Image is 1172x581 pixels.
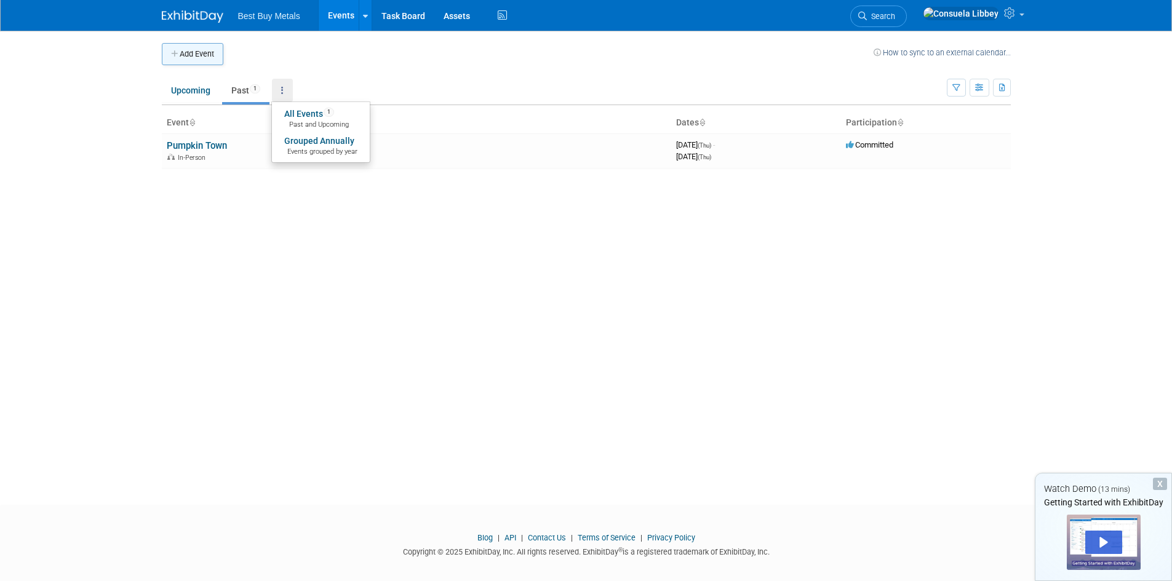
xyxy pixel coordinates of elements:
a: Search [850,6,907,27]
th: Event [162,113,671,133]
a: Terms of Service [578,533,636,542]
span: Best Buy Metals [238,11,300,21]
th: Participation [841,113,1011,133]
a: Sort by Start Date [699,117,705,127]
img: In-Person Event [167,154,175,160]
span: | [518,533,526,542]
span: Past and Upcoming [284,120,357,130]
div: Dismiss [1153,478,1167,490]
span: In-Person [178,154,209,162]
span: | [495,533,503,542]
span: (13 mins) [1098,485,1130,494]
span: 1 [250,84,260,93]
a: Sort by Participation Type [897,117,903,127]
th: Dates [671,113,841,133]
span: | [568,533,576,542]
a: API [504,533,516,542]
a: Privacy Policy [647,533,695,542]
a: How to sync to an external calendar... [874,48,1011,57]
a: Contact Us [528,533,566,542]
sup: ® [618,547,623,553]
span: Committed [846,140,893,149]
img: Consuela Libbey [923,7,999,20]
span: Search [867,12,895,21]
a: All Events1 Past and Upcoming [272,105,370,132]
a: Past1 [222,79,269,102]
div: Getting Started with ExhibitDay [1035,496,1171,508]
a: Sort by Event Name [189,117,195,127]
img: ExhibitDay [162,10,223,23]
a: Upcoming [162,79,220,102]
span: Events grouped by year [284,147,357,157]
span: - [713,140,715,149]
span: 1 [324,108,334,117]
span: (Thu) [698,142,711,149]
span: [DATE] [676,152,711,161]
span: | [637,533,645,542]
a: Blog [477,533,493,542]
span: (Thu) [698,154,711,160]
div: Watch Demo [1035,483,1171,496]
a: Grouped AnnuallyEvents grouped by year [272,132,370,159]
span: [DATE] [676,140,715,149]
div: Play [1085,531,1122,554]
a: Pumpkin Town [167,140,227,151]
button: Add Event [162,43,223,65]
